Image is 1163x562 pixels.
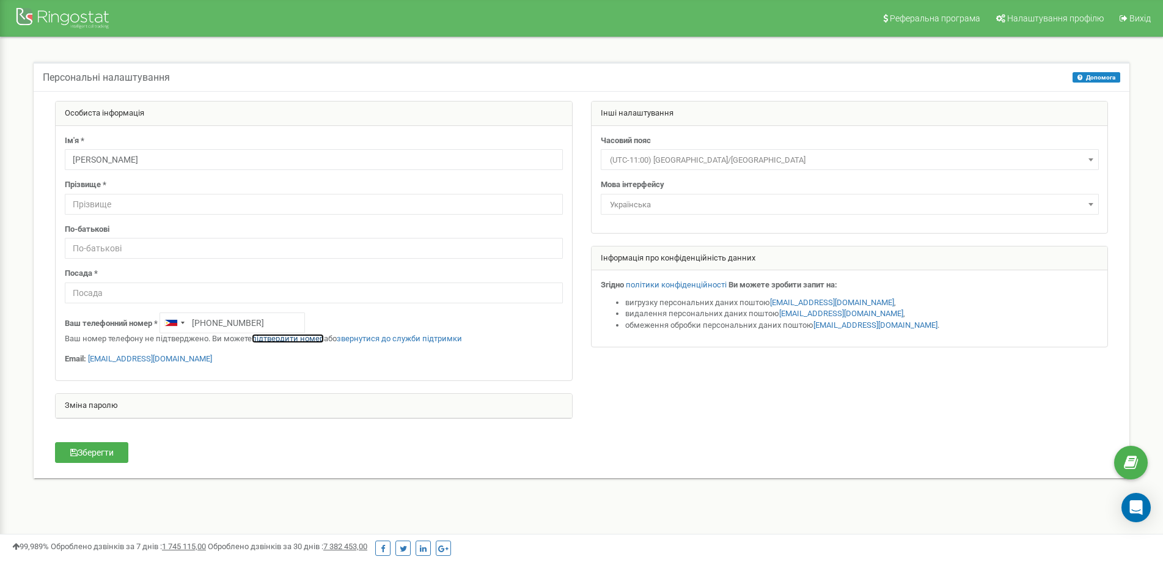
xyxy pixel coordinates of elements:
[65,135,84,147] label: Ім'я *
[65,333,563,345] p: Ваш номер телефону не підтверджено. Ви можете або
[51,542,206,551] span: Оброблено дзвінків за 7 днів :
[252,334,324,343] a: підтвердити номер
[1121,493,1151,522] div: Open Intercom Messenger
[601,280,624,289] strong: Згідно
[65,318,158,330] label: Ваш телефонний номер *
[813,320,937,330] a: [EMAIL_ADDRESS][DOMAIN_NAME]
[601,135,651,147] label: Часовий пояс
[65,194,563,215] input: Прізвище
[728,280,837,289] strong: Ви можете зробити запит на:
[770,298,894,307] a: [EMAIL_ADDRESS][DOMAIN_NAME]
[65,283,563,303] input: Посада
[65,268,98,279] label: Посада *
[65,149,563,170] input: Ім'я
[12,542,49,551] span: 99,989%
[601,149,1099,170] span: (UTC-11:00) Pacific/Midway
[626,280,727,289] a: політики конфіденційності
[1129,13,1151,23] span: Вихід
[1007,13,1104,23] span: Налаштування профілю
[605,196,1095,213] span: Українська
[890,13,980,23] span: Реферальна програма
[1073,72,1120,83] button: Допомога
[160,312,305,333] input: +1-800-555-55-55
[779,309,903,318] a: [EMAIL_ADDRESS][DOMAIN_NAME]
[65,179,106,191] label: Прізвище *
[55,442,128,463] button: Зберегти
[65,224,109,235] label: По-батькові
[605,152,1095,169] span: (UTC-11:00) Pacific/Midway
[625,308,1099,320] li: видалення персональних даних поштою ,
[625,320,1099,331] li: обмеження обробки персональних даних поштою .
[337,334,462,343] a: звернутися до служби підтримки
[65,238,563,259] input: По-батькові
[601,179,664,191] label: Мова інтерфейсу
[160,313,188,333] div: Telephone country code
[56,102,572,126] div: Особиста інформація
[56,394,572,418] div: Зміна паролю
[601,194,1099,215] span: Українська
[592,102,1108,126] div: Інші налаштування
[88,354,212,363] a: [EMAIL_ADDRESS][DOMAIN_NAME]
[43,72,170,83] h5: Персональні налаштування
[592,246,1108,271] div: Інформація про конфіденційність данних
[323,542,367,551] u: 7 382 453,00
[625,297,1099,309] li: вигрузку персональних даних поштою ,
[208,542,367,551] span: Оброблено дзвінків за 30 днів :
[65,354,86,363] strong: Email:
[162,542,206,551] u: 1 745 115,00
